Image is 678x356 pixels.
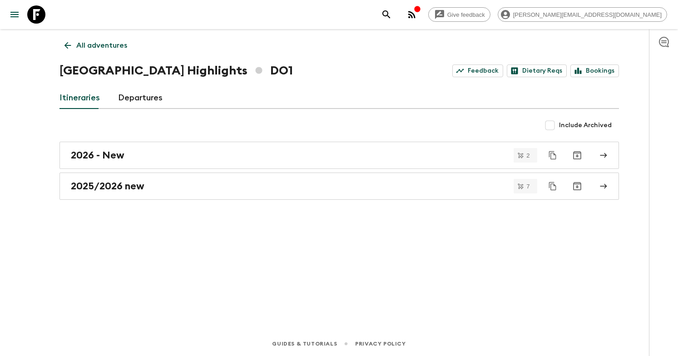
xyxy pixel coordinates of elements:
[71,180,144,192] h2: 2025/2026 new
[118,87,163,109] a: Departures
[272,339,337,349] a: Guides & Tutorials
[570,64,619,77] a: Bookings
[507,64,567,77] a: Dietary Reqs
[498,7,667,22] div: [PERSON_NAME][EMAIL_ADDRESS][DOMAIN_NAME]
[59,62,293,80] h1: [GEOGRAPHIC_DATA] Highlights DO1
[442,11,490,18] span: Give feedback
[428,7,490,22] a: Give feedback
[559,121,612,130] span: Include Archived
[568,146,586,164] button: Archive
[377,5,396,24] button: search adventures
[544,178,561,194] button: Duplicate
[544,147,561,163] button: Duplicate
[59,36,132,54] a: All adventures
[59,87,100,109] a: Itineraries
[568,177,586,195] button: Archive
[521,153,535,158] span: 2
[76,40,127,51] p: All adventures
[59,142,619,169] a: 2026 - New
[521,183,535,189] span: 7
[5,5,24,24] button: menu
[59,173,619,200] a: 2025/2026 new
[508,11,667,18] span: [PERSON_NAME][EMAIL_ADDRESS][DOMAIN_NAME]
[355,339,406,349] a: Privacy Policy
[452,64,503,77] a: Feedback
[71,149,124,161] h2: 2026 - New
